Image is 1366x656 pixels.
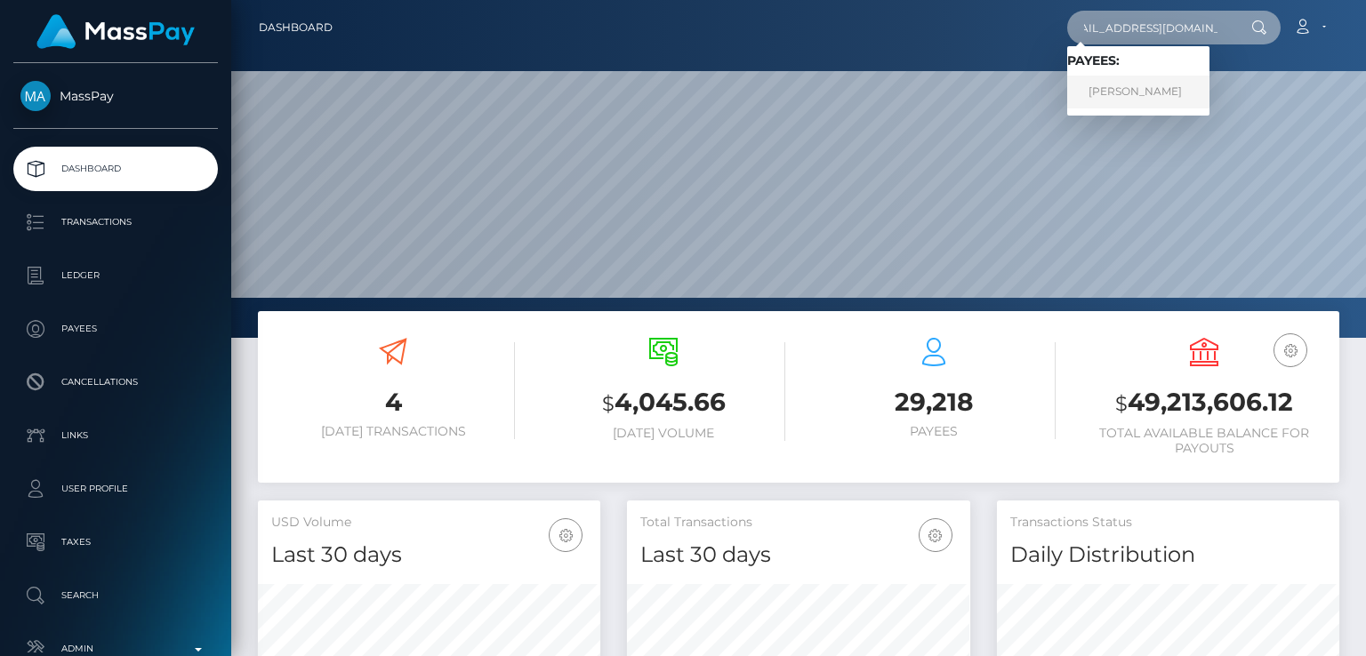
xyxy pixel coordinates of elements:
p: Ledger [20,262,211,289]
img: MassPay Logo [36,14,195,49]
p: Dashboard [20,156,211,182]
h6: Total Available Balance for Payouts [1082,426,1326,456]
a: Links [13,413,218,458]
h3: 4 [271,385,515,420]
a: Dashboard [13,147,218,191]
h3: 29,218 [812,385,1056,420]
a: Ledger [13,253,218,298]
h6: [DATE] Transactions [271,424,515,439]
a: [PERSON_NAME] [1067,76,1209,108]
a: Payees [13,307,218,351]
h4: Last 30 days [640,540,956,571]
a: Dashboard [259,9,333,46]
p: User Profile [20,476,211,502]
p: Payees [20,316,211,342]
p: Links [20,422,211,449]
small: $ [602,391,615,416]
p: Taxes [20,529,211,556]
small: $ [1115,391,1128,416]
h4: Daily Distribution [1010,540,1326,571]
a: Taxes [13,520,218,564]
a: Cancellations [13,360,218,404]
h5: Total Transactions [640,514,956,532]
h5: USD Volume [271,514,587,532]
a: Search [13,573,218,618]
h4: Last 30 days [271,540,587,571]
a: User Profile [13,467,218,511]
p: Search [20,582,211,609]
span: MassPay [13,88,218,104]
p: Transactions [20,209,211,236]
h5: Transactions Status [1010,514,1326,532]
h6: [DATE] Volume [542,426,785,441]
h3: 4,045.66 [542,385,785,421]
h3: 49,213,606.12 [1082,385,1326,421]
img: MassPay [20,81,51,111]
input: Search... [1067,11,1234,44]
a: Transactions [13,200,218,244]
h6: Payees [812,424,1056,439]
h6: Payees: [1067,53,1209,68]
p: Cancellations [20,369,211,396]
